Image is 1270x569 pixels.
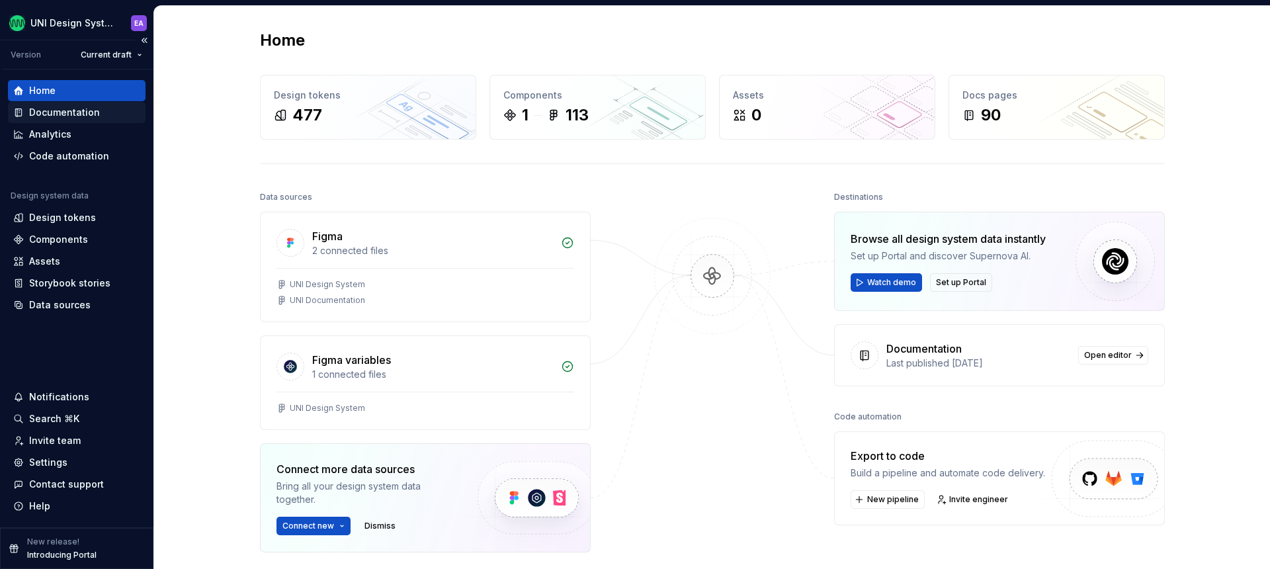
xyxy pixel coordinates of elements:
[886,341,962,357] div: Documentation
[930,273,992,292] button: Set up Portal
[29,106,100,119] div: Documentation
[11,191,89,201] div: Design system data
[364,521,396,531] span: Dismiss
[8,229,146,250] a: Components
[29,84,56,97] div: Home
[29,390,89,404] div: Notifications
[30,17,115,30] div: UNI Design System
[29,211,96,224] div: Design tokens
[81,50,132,60] span: Current draft
[851,231,1046,247] div: Browse all design system data instantly
[135,31,153,50] button: Collapse sidebar
[3,9,151,37] button: UNI Design SystemEA
[1078,346,1148,365] a: Open editor
[851,249,1046,263] div: Set up Portal and discover Supernova AI.
[29,277,110,290] div: Storybook stories
[8,102,146,123] a: Documentation
[8,452,146,473] a: Settings
[29,150,109,163] div: Code automation
[260,212,591,322] a: Figma2 connected filesUNI Design SystemUNI Documentation
[933,490,1014,509] a: Invite engineer
[733,89,921,102] div: Assets
[949,75,1165,140] a: Docs pages90
[27,550,97,560] p: Introducing Portal
[503,89,692,102] div: Components
[359,517,402,535] button: Dismiss
[29,456,67,469] div: Settings
[11,50,41,60] div: Version
[75,46,148,64] button: Current draft
[312,368,553,381] div: 1 connected files
[290,279,365,290] div: UNI Design System
[962,89,1151,102] div: Docs pages
[8,474,146,495] button: Contact support
[276,480,455,506] div: Bring all your design system data together.
[489,75,706,140] a: Components1113
[8,251,146,272] a: Assets
[936,277,986,288] span: Set up Portal
[290,403,365,414] div: UNI Design System
[276,461,455,477] div: Connect more data sources
[886,357,1070,370] div: Last published [DATE]
[276,517,351,535] button: Connect new
[312,244,553,257] div: 2 connected files
[8,496,146,517] button: Help
[134,18,144,28] div: EA
[29,500,50,513] div: Help
[312,228,343,244] div: Figma
[282,521,334,531] span: Connect new
[29,412,79,425] div: Search ⌘K
[834,188,883,206] div: Destinations
[522,105,529,126] div: 1
[8,430,146,451] a: Invite team
[290,295,365,306] div: UNI Documentation
[949,494,1008,505] span: Invite engineer
[8,124,146,145] a: Analytics
[851,490,925,509] button: New pipeline
[1084,350,1132,361] span: Open editor
[9,15,25,31] img: ed2d80fa-d191-4600-873e-e5d010efb887.png
[29,478,104,491] div: Contact support
[8,294,146,316] a: Data sources
[260,75,476,140] a: Design tokens477
[29,233,88,246] div: Components
[867,494,919,505] span: New pipeline
[566,105,589,126] div: 113
[29,434,81,447] div: Invite team
[981,105,1001,126] div: 90
[8,80,146,101] a: Home
[29,255,60,268] div: Assets
[292,105,322,126] div: 477
[851,273,922,292] button: Watch demo
[260,30,305,51] h2: Home
[8,408,146,429] button: Search ⌘K
[751,105,761,126] div: 0
[867,277,916,288] span: Watch demo
[8,207,146,228] a: Design tokens
[851,466,1045,480] div: Build a pipeline and automate code delivery.
[8,146,146,167] a: Code automation
[719,75,935,140] a: Assets0
[27,537,79,547] p: New release!
[29,298,91,312] div: Data sources
[834,408,902,426] div: Code automation
[260,335,591,430] a: Figma variables1 connected filesUNI Design System
[312,352,391,368] div: Figma variables
[8,273,146,294] a: Storybook stories
[8,386,146,408] button: Notifications
[260,188,312,206] div: Data sources
[29,128,71,141] div: Analytics
[274,89,462,102] div: Design tokens
[851,448,1045,464] div: Export to code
